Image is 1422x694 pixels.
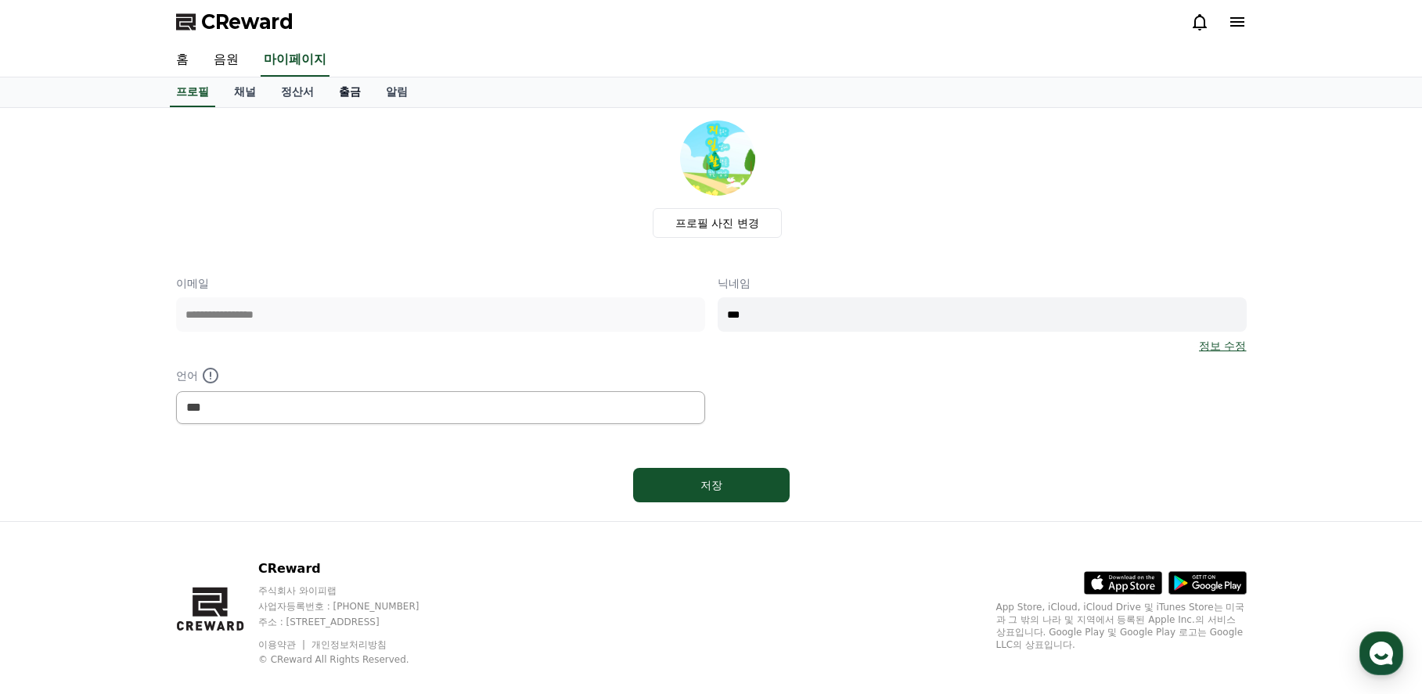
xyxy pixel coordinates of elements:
[258,559,449,578] p: CReward
[221,77,268,107] a: 채널
[653,208,782,238] label: 프로필 사진 변경
[268,77,326,107] a: 정산서
[5,496,103,535] a: 홈
[242,520,261,532] span: 설정
[258,584,449,597] p: 주식회사 와이피랩
[103,496,202,535] a: 대화
[164,44,201,77] a: 홈
[202,496,301,535] a: 설정
[49,520,59,532] span: 홈
[170,77,215,107] a: 프로필
[664,477,758,493] div: 저장
[143,520,162,533] span: 대화
[373,77,420,107] a: 알림
[326,77,373,107] a: 출금
[261,44,329,77] a: 마이페이지
[176,9,293,34] a: CReward
[258,653,449,666] p: © CReward All Rights Reserved.
[201,9,293,34] span: CReward
[1199,338,1246,354] a: 정보 수정
[258,600,449,613] p: 사업자등록번호 : [PHONE_NUMBER]
[996,601,1247,651] p: App Store, iCloud, iCloud Drive 및 iTunes Store는 미국과 그 밖의 나라 및 지역에서 등록된 Apple Inc.의 서비스 상표입니다. Goo...
[201,44,251,77] a: 음원
[258,639,308,650] a: 이용약관
[633,468,790,502] button: 저장
[176,366,705,385] p: 언어
[258,616,449,628] p: 주소 : [STREET_ADDRESS]
[718,275,1247,291] p: 닉네임
[680,120,755,196] img: profile_image
[176,275,705,291] p: 이메일
[311,639,387,650] a: 개인정보처리방침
